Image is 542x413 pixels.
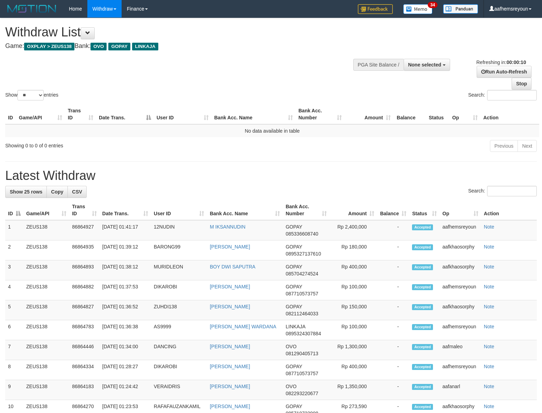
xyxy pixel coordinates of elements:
[484,264,494,269] a: Note
[286,291,318,296] span: Copy 087710573757 to clipboard
[210,404,250,409] a: [PERSON_NAME]
[69,280,99,300] td: 86864882
[5,90,58,100] label: Show entries
[23,380,69,400] td: ZEUS138
[100,260,151,280] td: [DATE] 01:38:12
[404,59,450,71] button: None selected
[286,324,305,329] span: LINKAJA
[100,240,151,260] td: [DATE] 01:39:12
[69,320,99,340] td: 86864783
[377,380,409,400] td: -
[151,340,207,360] td: DANCING
[286,311,318,316] span: Copy 082112464033 to clipboard
[377,280,409,300] td: -
[23,280,69,300] td: ZEUS138
[210,364,250,369] a: [PERSON_NAME]
[23,300,69,320] td: ZEUS138
[100,300,151,320] td: [DATE] 01:36:52
[5,380,23,400] td: 9
[210,324,276,329] a: [PERSON_NAME] WARDANA
[330,220,377,240] td: Rp 2,400,000
[23,200,69,220] th: Game/API: activate to sort column ascending
[5,340,23,360] td: 7
[286,404,302,409] span: GOPAY
[440,320,481,340] td: aafhemsreyoun
[151,240,207,260] td: BARONG99
[468,186,537,196] label: Search:
[377,240,409,260] td: -
[480,104,539,124] th: Action
[5,186,47,198] a: Show 25 rows
[426,104,449,124] th: Status
[330,260,377,280] td: Rp 400,000
[5,240,23,260] td: 2
[408,62,441,68] span: None selected
[330,320,377,340] td: Rp 100,000
[286,331,321,336] span: Copy 0895324307884 to clipboard
[151,220,207,240] td: 12NUDIN
[100,280,151,300] td: [DATE] 01:37:53
[5,320,23,340] td: 6
[484,304,494,309] a: Note
[296,104,345,124] th: Bank Acc. Number: activate to sort column ascending
[5,220,23,240] td: 1
[484,384,494,389] a: Note
[377,220,409,240] td: -
[151,280,207,300] td: DIKAROBI
[358,4,393,14] img: Feedback.jpg
[412,364,433,370] span: Accepted
[5,139,221,149] div: Showing 0 to 0 of 0 entries
[65,104,96,124] th: Trans ID: activate to sort column ascending
[286,244,302,250] span: GOPAY
[377,320,409,340] td: -
[330,200,377,220] th: Amount: activate to sort column ascending
[286,224,302,230] span: GOPAY
[211,104,296,124] th: Bank Acc. Name: activate to sort column ascending
[108,43,130,50] span: GOPAY
[51,189,63,195] span: Copy
[154,104,211,124] th: User ID: activate to sort column ascending
[5,300,23,320] td: 5
[286,231,318,237] span: Copy 085336608740 to clipboard
[69,380,99,400] td: 86864183
[330,380,377,400] td: Rp 1,350,000
[100,320,151,340] td: [DATE] 01:36:38
[377,360,409,380] td: -
[412,404,433,410] span: Accepted
[440,380,481,400] td: aafanarl
[283,200,330,220] th: Bank Acc. Number: activate to sort column ascending
[23,360,69,380] td: ZEUS138
[100,340,151,360] td: [DATE] 01:34:00
[151,320,207,340] td: AS9999
[5,200,23,220] th: ID: activate to sort column descending
[210,224,245,230] a: M IKSANNUDIN
[330,240,377,260] td: Rp 180,000
[207,200,283,220] th: Bank Acc. Name: activate to sort column ascending
[5,169,537,183] h1: Latest Withdraw
[393,104,426,124] th: Balance
[132,43,158,50] span: LINKAJA
[440,220,481,240] td: aafhemsreyoun
[286,344,296,349] span: OVO
[100,220,151,240] td: [DATE] 01:41:17
[5,260,23,280] td: 3
[468,90,537,100] label: Search:
[487,186,537,196] input: Search:
[440,260,481,280] td: aafkhaosorphy
[5,43,354,50] h4: Game: Bank:
[5,360,23,380] td: 8
[69,260,99,280] td: 86864893
[412,284,433,290] span: Accepted
[210,284,250,289] a: [PERSON_NAME]
[69,360,99,380] td: 86864334
[403,4,433,14] img: Button%20Memo.svg
[100,380,151,400] td: [DATE] 01:24:42
[481,200,537,220] th: Action
[69,200,99,220] th: Trans ID: activate to sort column ascending
[377,200,409,220] th: Balance: activate to sort column ascending
[476,59,526,65] span: Refreshing in:
[151,300,207,320] td: ZUHDI138
[440,340,481,360] td: aafmaleo
[210,264,255,269] a: BOY DWI SAPUTRA
[72,189,82,195] span: CSV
